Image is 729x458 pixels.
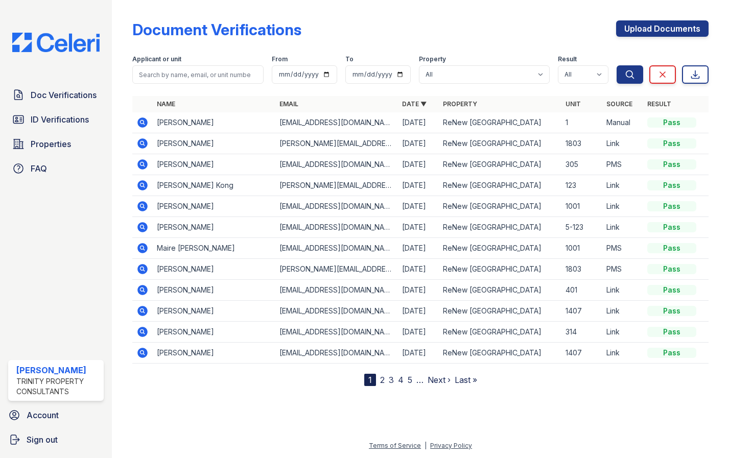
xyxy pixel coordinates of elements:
td: [EMAIL_ADDRESS][DOMAIN_NAME] [275,301,398,322]
a: Terms of Service [369,442,421,449]
div: Pass [647,348,696,358]
div: Pass [647,159,696,170]
td: [PERSON_NAME][EMAIL_ADDRESS][DOMAIN_NAME] [275,175,398,196]
td: Link [602,280,643,301]
div: Trinity Property Consultants [16,376,100,397]
td: Link [602,196,643,217]
td: Maire [PERSON_NAME] [153,238,275,259]
div: Pass [647,306,696,316]
div: Pass [647,285,696,295]
span: FAQ [31,162,47,175]
td: Link [602,133,643,154]
td: Link [602,217,643,238]
a: Properties [8,134,104,154]
a: Email [279,100,298,108]
td: PMS [602,154,643,175]
td: [EMAIL_ADDRESS][DOMAIN_NAME] [275,196,398,217]
a: Source [606,100,632,108]
td: [DATE] [398,280,439,301]
td: 1407 [561,301,602,322]
td: 1803 [561,133,602,154]
td: [PERSON_NAME] [153,133,275,154]
td: Link [602,343,643,364]
td: ReNew [GEOGRAPHIC_DATA] [439,238,561,259]
td: ReNew [GEOGRAPHIC_DATA] [439,280,561,301]
div: Pass [647,327,696,337]
td: 305 [561,154,602,175]
td: 5-123 [561,217,602,238]
div: Pass [647,180,696,190]
td: ReNew [GEOGRAPHIC_DATA] [439,175,561,196]
td: [DATE] [398,175,439,196]
td: 401 [561,280,602,301]
div: [PERSON_NAME] [16,364,100,376]
td: PMS [602,238,643,259]
span: Account [27,409,59,421]
td: ReNew [GEOGRAPHIC_DATA] [439,112,561,133]
a: FAQ [8,158,104,179]
td: [EMAIL_ADDRESS][DOMAIN_NAME] [275,280,398,301]
td: ReNew [GEOGRAPHIC_DATA] [439,217,561,238]
img: CE_Logo_Blue-a8612792a0a2168367f1c8372b55b34899dd931a85d93a1a3d3e32e68fde9ad4.png [4,33,108,52]
div: Pass [647,201,696,211]
td: [DATE] [398,301,439,322]
td: 1001 [561,196,602,217]
td: [PERSON_NAME] [153,259,275,280]
span: … [416,374,424,386]
td: [PERSON_NAME] Kong [153,175,275,196]
td: Link [602,175,643,196]
td: [DATE] [398,217,439,238]
label: Result [558,55,577,63]
td: ReNew [GEOGRAPHIC_DATA] [439,322,561,343]
td: [PERSON_NAME] [153,112,275,133]
a: Privacy Policy [430,442,472,449]
td: [EMAIL_ADDRESS][DOMAIN_NAME] [275,217,398,238]
div: Pass [647,264,696,274]
td: [PERSON_NAME][EMAIL_ADDRESS][DOMAIN_NAME] [275,259,398,280]
td: 1803 [561,259,602,280]
a: ID Verifications [8,109,104,130]
td: [PERSON_NAME] [153,322,275,343]
div: 1 [364,374,376,386]
td: [PERSON_NAME] [153,217,275,238]
div: | [425,442,427,449]
a: Next › [428,375,451,385]
td: [EMAIL_ADDRESS][DOMAIN_NAME] [275,112,398,133]
td: [PERSON_NAME] [153,280,275,301]
td: [DATE] [398,112,439,133]
td: ReNew [GEOGRAPHIC_DATA] [439,259,561,280]
a: Result [647,100,671,108]
a: 4 [398,375,404,385]
a: 3 [389,375,394,385]
a: Date ▼ [402,100,427,108]
td: [EMAIL_ADDRESS][DOMAIN_NAME] [275,343,398,364]
td: ReNew [GEOGRAPHIC_DATA] [439,196,561,217]
div: Pass [647,138,696,149]
td: [EMAIL_ADDRESS][DOMAIN_NAME] [275,154,398,175]
td: [DATE] [398,343,439,364]
td: [DATE] [398,154,439,175]
button: Sign out [4,429,108,450]
td: ReNew [GEOGRAPHIC_DATA] [439,343,561,364]
td: [PERSON_NAME] [153,343,275,364]
a: Name [157,100,175,108]
a: 5 [408,375,412,385]
td: [PERSON_NAME] [153,196,275,217]
label: Property [419,55,446,63]
label: From [272,55,288,63]
td: ReNew [GEOGRAPHIC_DATA] [439,133,561,154]
label: To [345,55,354,63]
td: [DATE] [398,238,439,259]
td: 123 [561,175,602,196]
span: ID Verifications [31,113,89,126]
td: [DATE] [398,322,439,343]
div: Document Verifications [132,20,301,39]
td: [PERSON_NAME] [153,154,275,175]
td: [DATE] [398,196,439,217]
td: 1001 [561,238,602,259]
td: Link [602,301,643,322]
a: 2 [380,375,385,385]
a: Doc Verifications [8,85,104,105]
td: 314 [561,322,602,343]
td: 1 [561,112,602,133]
